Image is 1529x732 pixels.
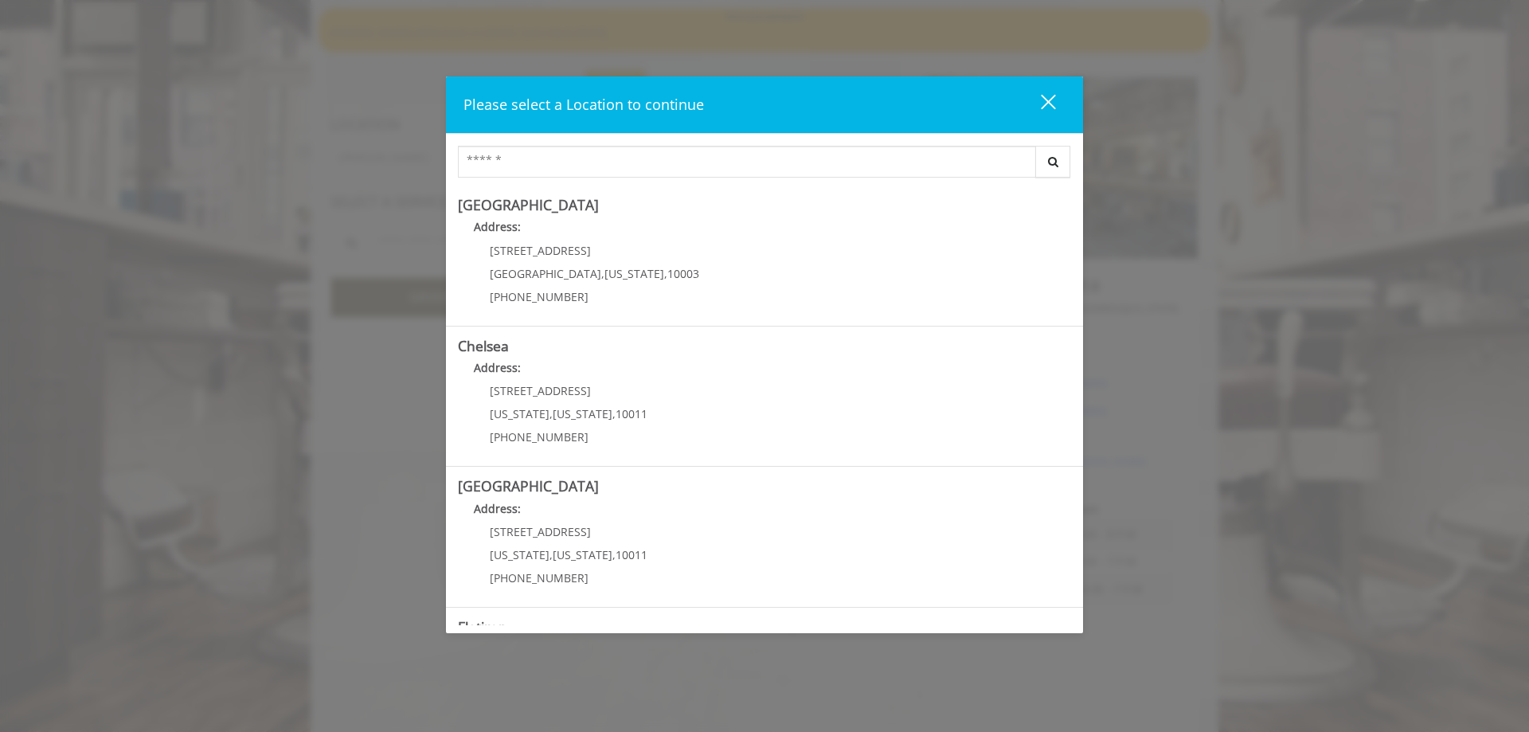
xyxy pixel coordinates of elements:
[490,383,591,398] span: [STREET_ADDRESS]
[549,406,553,421] span: ,
[1044,156,1062,167] i: Search button
[458,146,1071,186] div: Center Select
[553,406,612,421] span: [US_STATE]
[458,146,1036,178] input: Search Center
[490,429,589,444] span: [PHONE_NUMBER]
[549,547,553,562] span: ,
[490,547,549,562] span: [US_STATE]
[458,195,599,214] b: [GEOGRAPHIC_DATA]
[667,266,699,281] span: 10003
[553,547,612,562] span: [US_STATE]
[612,406,616,421] span: ,
[474,501,521,516] b: Address:
[490,406,549,421] span: [US_STATE]
[612,547,616,562] span: ,
[490,524,591,539] span: [STREET_ADDRESS]
[601,266,604,281] span: ,
[616,406,647,421] span: 10011
[458,476,599,495] b: [GEOGRAPHIC_DATA]
[490,570,589,585] span: [PHONE_NUMBER]
[490,266,601,281] span: [GEOGRAPHIC_DATA]
[604,266,664,281] span: [US_STATE]
[1023,93,1054,117] div: close dialog
[474,219,521,234] b: Address:
[616,547,647,562] span: 10011
[664,266,667,281] span: ,
[458,617,507,636] b: Flatiron
[474,360,521,375] b: Address:
[463,95,704,114] span: Please select a Location to continue
[490,289,589,304] span: [PHONE_NUMBER]
[490,243,591,258] span: [STREET_ADDRESS]
[458,336,509,355] b: Chelsea
[1011,88,1066,121] button: close dialog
